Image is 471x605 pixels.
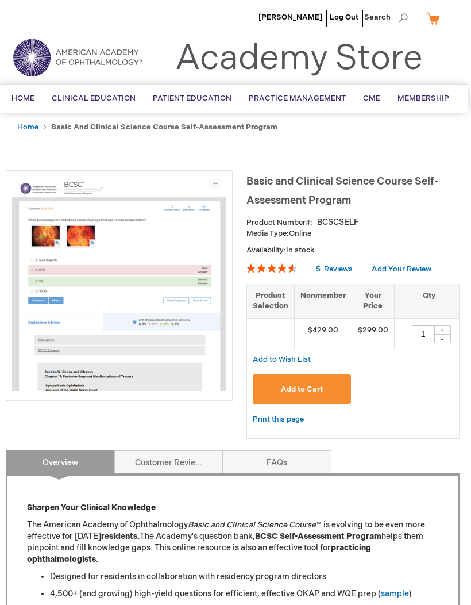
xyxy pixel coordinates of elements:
strong: Sharpen Your Clinical Knowledge [27,503,156,512]
input: Qty [412,325,435,343]
div: BCSCSELF [317,217,359,228]
span: Home [11,94,34,103]
a: FAQs [222,450,331,473]
a: 5 Reviews [316,265,354,274]
a: Overview [6,450,115,473]
span: Membership [397,94,449,103]
span: 5 [316,265,321,274]
strong: practicing ophthalmologists [27,543,371,564]
span: Basic and Clinical Science Course Self-Assessment Program [246,175,438,206]
th: Product Selection [247,284,295,318]
a: Log Out [330,13,358,22]
a: sample [381,589,409,599]
strong: BCSC Self-Assessment Program [255,531,381,541]
a: Add Your Review [372,265,431,274]
td: $429.00 [294,318,352,350]
th: Qty [394,284,464,318]
em: Basic and Clinical Science Course [188,520,316,530]
p: The American Academy of Ophthalmology ™ is evolving to be even more effective for [DATE] The Acad... [27,519,438,565]
a: Home [17,122,38,132]
th: Your Price [352,284,394,318]
a: Add to Wish List [253,354,311,364]
div: 92% [246,263,297,273]
strong: Product Number [246,218,312,227]
span: Search [364,6,408,29]
a: Customer Reviews5 [114,450,223,473]
strong: residents. [101,531,140,541]
span: In stock [286,246,314,255]
strong: Media Type: [246,229,289,238]
a: Print this page [253,412,304,427]
img: Basic and Clinical Science Course Self-Assessment Program [12,177,226,391]
strong: Basic and Clinical Science Course Self-Assessment Program [51,122,277,132]
li: 4,500+ (and growing) high-yield questions for efficient, effective OKAP and WQE prep ( ) [50,588,438,600]
p: Online [246,228,460,239]
a: Academy Store [175,38,423,79]
li: Designed for residents in collaboration with residency program directors [50,571,438,583]
span: Add to Cart [281,385,323,394]
th: Nonmember [294,284,352,318]
span: Add to Wish List [253,355,311,364]
a: [PERSON_NAME] [258,13,322,22]
span: CME [363,94,380,103]
div: - [434,334,451,343]
td: $299.00 [352,318,394,350]
span: Reviews [324,265,353,274]
div: + [434,325,451,335]
button: Add to Cart [253,374,351,404]
span: 5 [206,458,217,468]
p: Availability: [246,245,460,256]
